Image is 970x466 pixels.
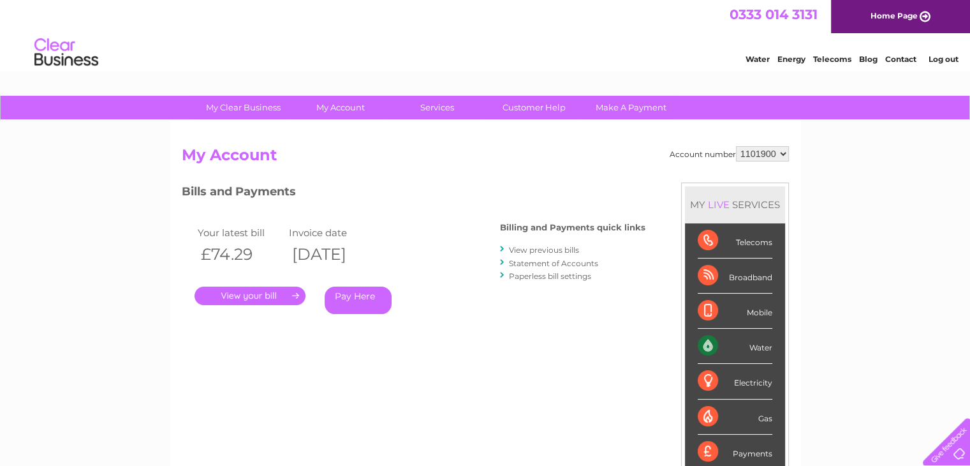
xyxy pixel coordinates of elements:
[182,146,789,170] h2: My Account
[698,259,772,294] div: Broadband
[685,186,785,223] div: MY SERVICES
[509,271,591,281] a: Paperless bill settings
[509,259,598,268] a: Statement of Accounts
[813,54,851,64] a: Telecoms
[698,364,772,399] div: Electricity
[325,287,392,314] a: Pay Here
[578,96,684,119] a: Make A Payment
[286,241,378,267] th: [DATE]
[705,199,732,211] div: LIVE
[698,329,772,364] div: Water
[191,96,296,119] a: My Clear Business
[928,54,958,64] a: Log out
[859,54,878,64] a: Blog
[670,146,789,162] div: Account number
[195,241,286,267] th: £74.29
[500,223,645,232] h4: Billing and Payments quick links
[184,7,787,62] div: Clear Business is a trading name of Verastar Limited (registered in [GEOGRAPHIC_DATA] No. 3667643...
[698,223,772,259] div: Telecoms
[777,54,805,64] a: Energy
[885,54,916,64] a: Contact
[698,400,772,435] div: Gas
[195,287,305,305] a: .
[34,33,99,72] img: logo.png
[286,224,378,241] td: Invoice date
[288,96,393,119] a: My Account
[481,96,587,119] a: Customer Help
[182,183,645,205] h3: Bills and Payments
[195,224,286,241] td: Your latest bill
[509,245,579,255] a: View previous bills
[746,54,770,64] a: Water
[730,6,818,22] a: 0333 014 3131
[698,294,772,329] div: Mobile
[385,96,490,119] a: Services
